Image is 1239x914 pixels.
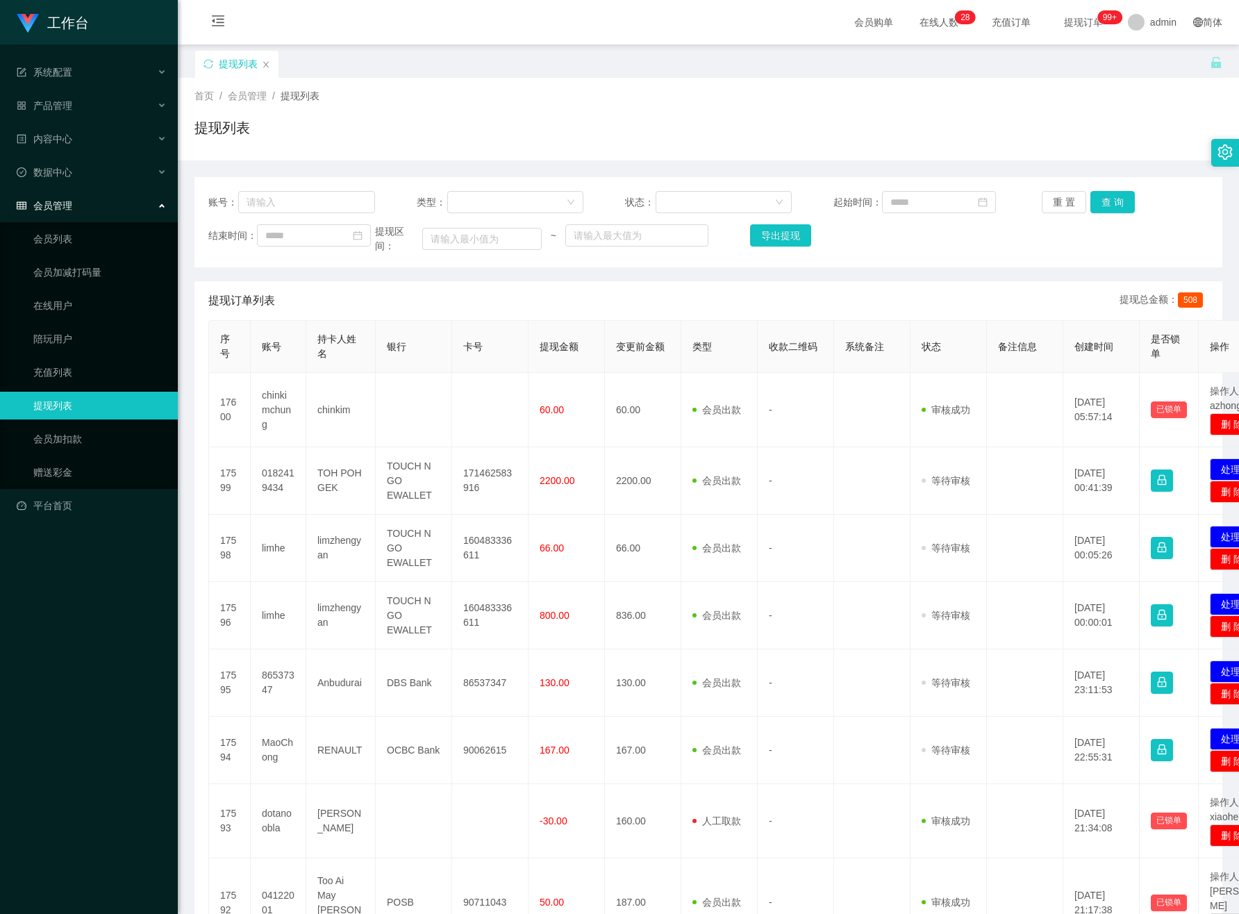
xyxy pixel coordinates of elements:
[845,341,884,352] span: 系统备注
[692,542,741,554] span: 会员出款
[1210,56,1222,69] i: 图标: unlock
[194,1,242,45] i: 图标: menu-fold
[542,228,565,243] span: ~
[692,745,741,756] span: 会员出款
[1063,373,1140,447] td: [DATE] 05:57:14
[922,542,970,554] span: 等待审核
[540,745,569,756] span: 167.00
[540,341,579,352] span: 提现金额
[1193,17,1203,27] i: 图标: global
[922,745,970,756] span: 等待审核
[1120,292,1208,309] div: 提现总金额：
[376,515,452,582] td: TOUCH N GO EWALLET
[422,228,542,250] input: 请输入最小值为
[540,897,564,908] span: 50.00
[208,195,238,210] span: 账号：
[540,404,564,415] span: 60.00
[17,167,72,178] span: 数据中心
[262,341,281,352] span: 账号
[985,17,1038,27] span: 充值订单
[452,447,529,515] td: 171462583916
[33,425,167,453] a: 会员加扣款
[262,60,270,69] i: 图标: close
[17,67,26,77] i: 图标: form
[1151,895,1187,911] button: 已锁单
[1042,191,1086,213] button: 重 置
[625,195,656,210] span: 状态：
[965,10,970,24] p: 8
[1178,292,1203,308] span: 508
[692,404,741,415] span: 会员出款
[306,582,376,649] td: limzhengyan
[272,90,275,101] span: /
[194,117,250,138] h1: 提现列表
[417,195,447,210] span: 类型：
[692,815,741,826] span: 人工取款
[769,745,772,756] span: -
[208,228,257,243] span: 结束时间：
[209,447,251,515] td: 17599
[605,582,681,649] td: 836.00
[769,610,772,621] span: -
[251,515,306,582] td: limhe
[692,897,741,908] span: 会员出款
[922,815,970,826] span: 审核成功
[17,133,72,144] span: 内容中心
[1074,341,1113,352] span: 创建时间
[1063,784,1140,858] td: [DATE] 21:34:08
[376,649,452,717] td: DBS Bank
[17,100,72,111] span: 产品管理
[219,90,222,101] span: /
[692,677,741,688] span: 会员出款
[540,542,564,554] span: 66.00
[251,784,306,858] td: dotanoobla
[769,542,772,554] span: -
[452,582,529,649] td: 160483336611
[605,649,681,717] td: 130.00
[33,325,167,353] a: 陪玩用户
[33,225,167,253] a: 会员列表
[1090,191,1135,213] button: 查 询
[1217,144,1233,160] i: 图标: setting
[376,717,452,784] td: OCBC Bank
[17,200,72,211] span: 会员管理
[251,582,306,649] td: limhe
[219,51,258,77] div: 提现列表
[209,515,251,582] td: 17598
[998,341,1037,352] span: 备注信息
[605,717,681,784] td: 167.00
[452,717,529,784] td: 90062615
[540,610,569,621] span: 800.00
[17,101,26,110] i: 图标: appstore-o
[1151,672,1173,694] button: 图标: lock
[913,17,965,27] span: 在线人数
[208,292,275,309] span: 提现订单列表
[251,717,306,784] td: MaoChong
[1063,447,1140,515] td: [DATE] 00:41:39
[922,677,970,688] span: 等待审核
[769,815,772,826] span: -
[209,717,251,784] td: 17594
[33,458,167,486] a: 赠送彩金
[1151,604,1173,626] button: 图标: lock
[922,610,970,621] span: 等待审核
[1151,401,1187,418] button: 已锁单
[387,341,406,352] span: 银行
[306,515,376,582] td: limzhengyan
[692,341,712,352] span: 类型
[540,815,567,826] span: -30.00
[769,341,817,352] span: 收款二维码
[375,224,422,254] span: 提现区间：
[540,475,575,486] span: 2200.00
[47,1,89,45] h1: 工作台
[17,67,72,78] span: 系统配置
[775,198,783,208] i: 图标: down
[922,475,970,486] span: 等待审核
[251,649,306,717] td: 86537347
[33,292,167,319] a: 在线用户
[769,897,772,908] span: -
[978,197,988,207] i: 图标: calendar
[1151,739,1173,761] button: 图标: lock
[353,231,363,240] i: 图标: calendar
[616,341,665,352] span: 变更前金额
